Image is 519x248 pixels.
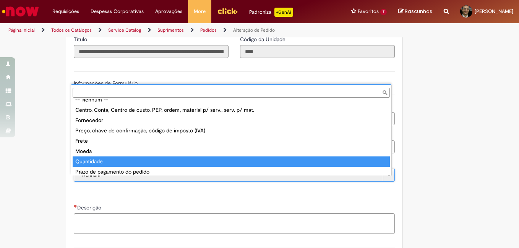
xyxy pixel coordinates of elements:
div: Centro, Conta, Centro de custo, PEP, ordem, material p/ serv., serv. p/ mat. [73,105,390,115]
div: Moeda [73,146,390,156]
ul: O que deseja alterar? [71,99,391,176]
div: Quantidade [73,156,390,167]
div: Preço, chave de confirmação, código de imposto (IVA) [73,126,390,136]
div: Fornecedor [73,115,390,126]
div: Frete [73,136,390,146]
div: -- Nenhum -- [73,95,390,105]
div: Prazo de pagamento do pedido [73,167,390,177]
